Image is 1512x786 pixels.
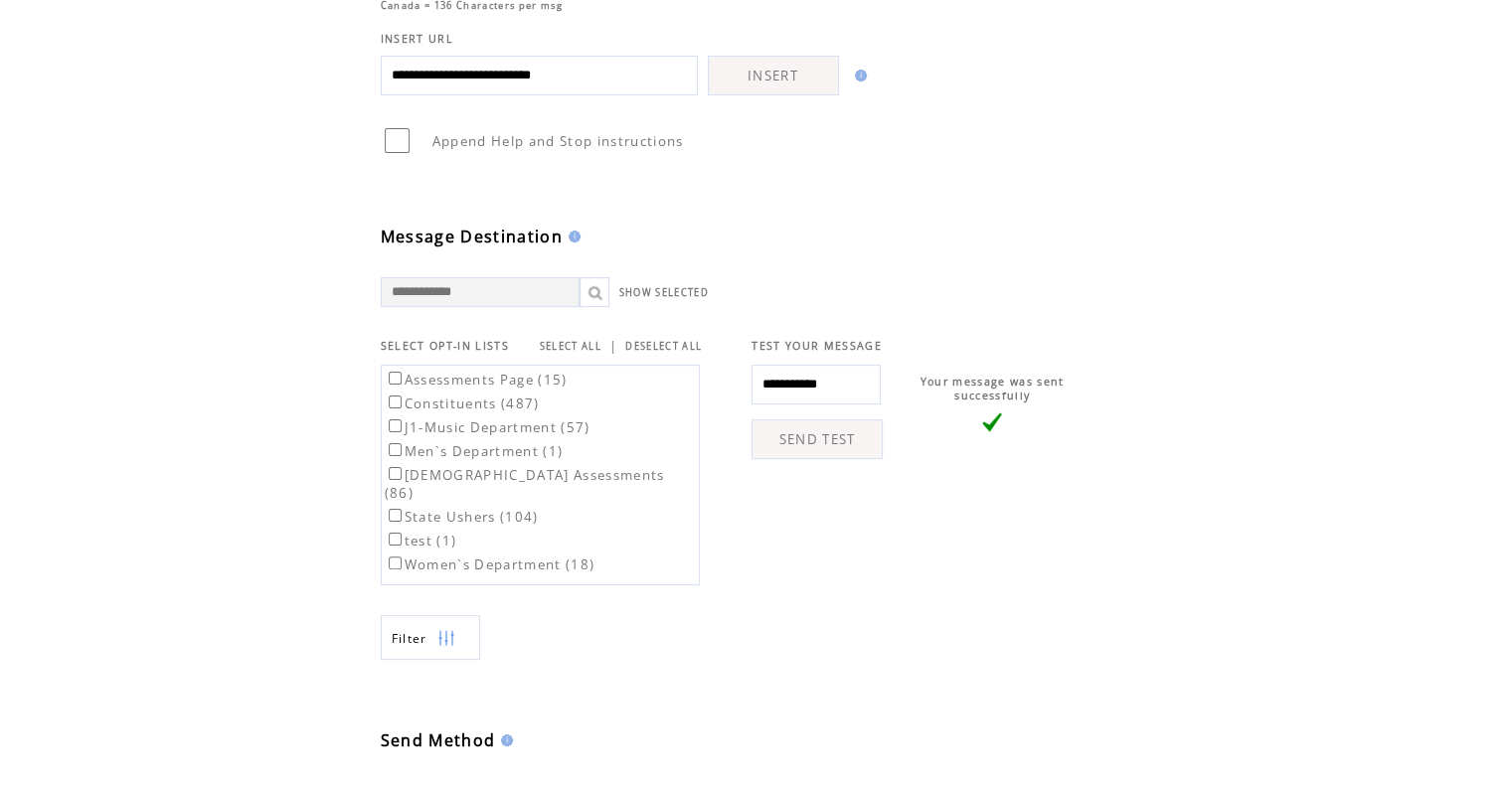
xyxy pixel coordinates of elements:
input: Women`s Department (18) [389,556,402,569]
a: Filter [381,615,480,660]
label: Constituents (487) [385,394,540,412]
span: | [609,337,617,355]
label: State Ushers (104) [385,508,539,526]
img: help.gif [849,70,867,81]
label: J1-Music Department (57) [385,418,590,436]
input: [DEMOGRAPHIC_DATA] Assessments (86) [389,467,402,480]
a: SEND TEST [752,419,883,459]
img: filters.png [437,616,455,661]
img: vLarge.png [982,412,1002,432]
input: test (1) [389,533,402,546]
a: INSERT [708,56,839,95]
a: SHOW SELECTED [619,286,709,299]
span: SELECT OPT-IN LISTS [381,339,509,353]
label: Assessments Page (15) [385,371,568,389]
input: Assessments Page (15) [389,372,402,385]
input: Men`s Department (1) [389,443,402,456]
label: Men`s Department (1) [385,442,564,460]
span: Show filters [392,630,427,647]
label: Women`s Department (18) [385,555,595,573]
label: test (1) [385,532,457,550]
img: help.gif [563,231,581,242]
span: INSERT URL [381,32,453,46]
span: TEST YOUR MESSAGE [752,339,882,353]
input: Constituents (487) [389,395,402,408]
input: State Ushers (104) [389,509,402,522]
span: Send Method [381,729,496,751]
span: Your message was sent successfully [921,375,1065,402]
label: [DEMOGRAPHIC_DATA] Assessments (86) [385,466,665,502]
a: SELECT ALL [540,340,601,353]
span: Append Help and Stop instructions [432,132,684,150]
input: J1-Music Department (57) [389,419,402,432]
a: DESELECT ALL [625,340,702,353]
img: help.gif [495,734,513,746]
span: Message Destination [381,226,563,247]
